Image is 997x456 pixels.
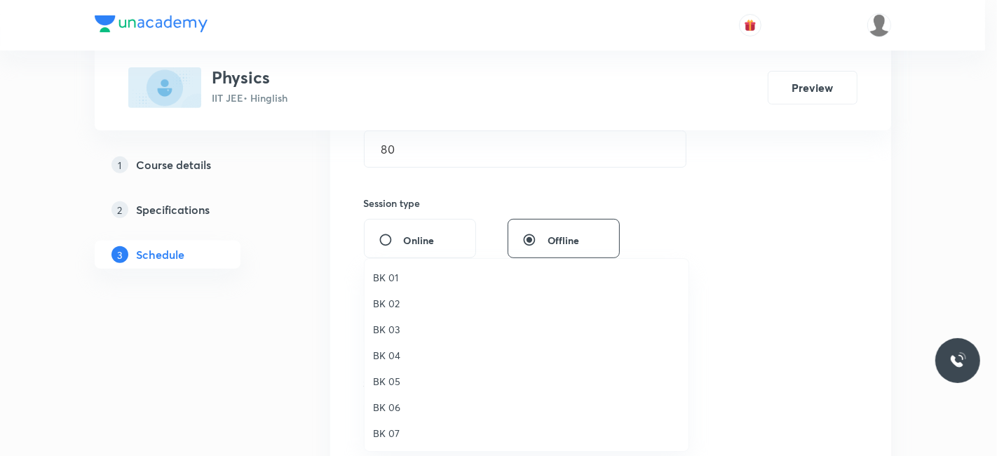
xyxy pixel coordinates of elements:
[373,426,680,441] span: BK 07
[373,348,680,363] span: BK 04
[373,322,680,337] span: BK 03
[373,374,680,389] span: BK 05
[373,296,680,311] span: BK 02
[373,400,680,415] span: BK 06
[373,270,680,285] span: BK 01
